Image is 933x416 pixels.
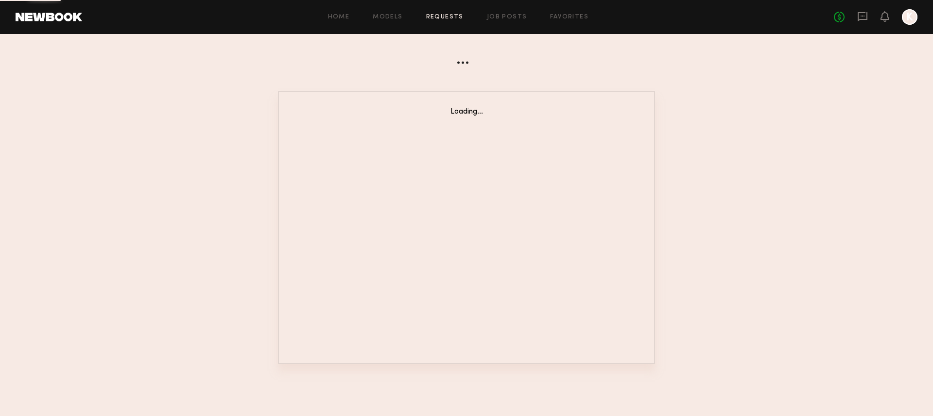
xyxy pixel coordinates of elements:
[328,14,350,20] a: Home
[278,42,655,68] div: ...
[550,14,588,20] a: Favorites
[487,14,527,20] a: Job Posts
[298,108,635,116] div: Loading...
[426,14,464,20] a: Requests
[373,14,402,20] a: Models
[902,9,917,25] a: K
